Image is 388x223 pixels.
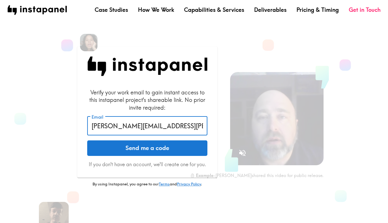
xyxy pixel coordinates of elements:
[7,5,67,15] img: instapanel
[87,57,207,76] img: Instapanel
[95,6,128,14] a: Case Studies
[296,6,339,14] a: Pricing & Timing
[184,6,244,14] a: Capabilities & Services
[196,173,213,178] b: Example
[254,6,286,14] a: Deliverables
[177,181,201,186] a: Privacy Policy
[159,181,170,186] a: Terms
[138,6,174,14] a: How We Work
[87,161,207,168] p: If you don't have an account, we'll create one for you.
[92,114,103,121] label: Email
[87,140,207,156] button: Send me a code
[87,89,207,111] div: Verify your work email to gain instant access to this instapanel project's shareable link. No pri...
[349,6,381,14] a: Get in Touch
[236,146,249,160] button: Sound is off
[77,181,217,187] p: By using Instapanel, you agree to our and .
[190,173,324,178] div: - [PERSON_NAME] shared this video for public release.
[80,34,97,51] img: Kelly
